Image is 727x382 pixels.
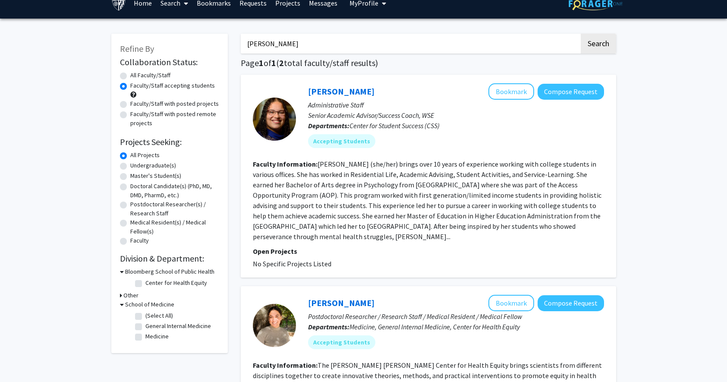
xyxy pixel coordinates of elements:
[130,171,181,180] label: Master's Student(s)
[349,121,440,130] span: Center for Student Success (CSS)
[349,322,520,331] span: Medicine, General Internal Medicine, Center for Health Equity
[308,322,349,331] b: Departments:
[130,71,170,80] label: All Faculty/Staff
[145,311,173,320] label: (Select All)
[130,200,219,218] label: Postdoctoral Researcher(s) / Research Staff
[125,300,174,309] h3: School of Medicine
[6,343,37,376] iframe: Chat
[130,151,160,160] label: All Projects
[538,84,604,100] button: Compose Request to Malissa Rivera
[130,218,219,236] label: Medical Resident(s) / Medical Fellow(s)
[130,161,176,170] label: Undergraduate(s)
[308,297,375,308] a: [PERSON_NAME]
[253,160,318,168] b: Faculty Information:
[130,236,149,245] label: Faculty
[259,57,264,68] span: 1
[130,182,219,200] label: Doctoral Candidate(s) (PhD, MD, DMD, PharmD, etc.)
[120,57,219,67] h2: Collaboration Status:
[130,81,215,90] label: Faculty/Staff accepting students
[123,291,138,300] h3: Other
[308,134,375,148] mat-chip: Accepting Students
[241,58,616,68] h1: Page of ( total faculty/staff results)
[538,295,604,311] button: Compose Request to Christina Vincent
[120,253,219,264] h2: Division & Department:
[271,57,276,68] span: 1
[241,34,579,54] input: Search Keywords
[253,361,318,369] b: Faculty Information:
[120,43,154,54] span: Refine By
[145,332,169,341] label: Medicine
[308,86,375,97] a: [PERSON_NAME]
[145,322,211,331] label: General Internal Medicine
[308,311,604,322] p: Postdoctoral Researcher / Research Staff / Medical Resident / Medical Fellow
[308,110,604,120] p: Senior Academic Advisor/Success Coach, WSE
[125,267,214,276] h3: Bloomberg School of Public Health
[488,83,534,100] button: Add Malissa Rivera to Bookmarks
[308,100,604,110] p: Administrative Staff
[253,160,601,241] fg-read-more: [PERSON_NAME] (she/her) brings over 10 years of experience working with college students in vario...
[130,99,219,108] label: Faculty/Staff with posted projects
[488,295,534,311] button: Add Christina Vincent to Bookmarks
[145,278,207,287] label: Center for Health Equity
[279,57,284,68] span: 2
[308,335,375,349] mat-chip: Accepting Students
[253,259,331,268] span: No Specific Projects Listed
[253,246,604,256] p: Open Projects
[308,121,349,130] b: Departments:
[130,110,219,128] label: Faculty/Staff with posted remote projects
[120,137,219,147] h2: Projects Seeking:
[581,34,616,54] button: Search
